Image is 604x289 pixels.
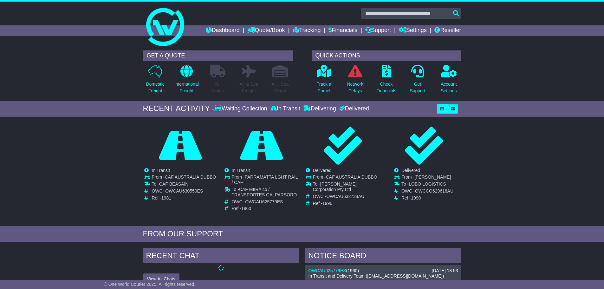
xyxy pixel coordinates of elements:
a: Dashboard [206,25,240,36]
td: OWC - [313,194,380,201]
button: View All Chats [143,273,179,285]
div: In Transit [269,105,302,112]
span: © One World Courier 2025. All rights reserved. [104,282,196,287]
a: Tracking [293,25,321,36]
span: CAF AUSTRALIA DUBBO [165,174,216,180]
td: OWC - [152,188,216,195]
span: CAF BEASAIN [159,181,189,187]
a: DomesticFreight [146,64,165,98]
p: Network Delays [347,81,363,94]
span: OWCAU632738AU [326,194,364,199]
td: To - [313,181,380,194]
a: GetSupport [409,64,425,98]
span: In Transit and Delivery Team ([EMAIL_ADDRESS][DOMAIN_NAME]) [308,273,444,279]
a: Settings [399,25,427,36]
p: Air / Sea Depot [272,81,289,94]
div: QUICK ACTIONS [312,50,461,61]
a: Reseller [434,25,461,36]
td: Ref - [152,195,216,201]
td: To - [152,181,216,188]
span: [PERSON_NAME] [414,174,451,180]
div: RECENT ACTIVITY - [143,104,215,113]
span: PARRAMATTA LGHT RAIL / CAF [232,174,298,185]
td: To - [232,187,299,199]
div: [DATE] 18:53 [432,268,458,273]
span: 1996 [322,201,332,206]
span: OWCAU630550ES [165,188,203,194]
p: Domestic Freight [146,81,164,94]
a: Quote/Book [247,25,285,36]
td: From - [313,174,380,181]
p: Track a Parcel [317,81,331,94]
a: Financials [328,25,357,36]
span: CAF AUSTRALIA DUBBO [326,174,377,180]
p: Full Loads [210,81,226,94]
div: GET A QUOTE [143,50,293,61]
a: NetworkDelays [347,64,363,98]
a: Support [365,25,391,36]
td: OWC - [401,188,453,195]
div: RECENT CHAT [143,248,299,265]
a: AccountSettings [440,64,457,98]
span: [PERSON_NAME] Corporation Pty Ltd [313,181,357,192]
td: Ref - [232,206,299,211]
div: Delivered [338,105,369,112]
td: From - [401,174,453,181]
a: OWCAU625779ES [308,268,346,273]
span: 1960 [241,206,251,211]
span: In Transit [232,168,250,173]
div: Delivering [302,105,338,112]
span: 1990 [411,195,421,200]
span: CAF MIIRA co / TRANSPORTES GALPARSORO [232,187,297,197]
span: LOBO LOGISTICS [409,181,446,187]
a: Track aParcel [316,64,332,98]
p: Get Support [410,81,425,94]
div: Waiting Collection [214,105,269,112]
td: From - [152,174,216,181]
span: 1981 [161,195,171,200]
div: FROM OUR SUPPORT [143,229,461,239]
p: Air & Sea Freight [240,81,258,94]
a: InternationalFreight [174,64,199,98]
td: To - [401,181,453,188]
td: Ref - [401,195,453,201]
span: Delivered [401,168,420,173]
div: ( ) [308,268,458,273]
a: CheckFinancials [376,64,397,98]
p: International Freight [174,81,199,94]
span: OWCAU625779ES [245,199,283,204]
span: In Transit [152,168,170,173]
td: OWC - [232,199,299,206]
span: OWCCO629616AU [415,188,453,194]
div: NOTICE BOARD [305,248,461,265]
td: Ref - [313,201,380,206]
td: From - [232,174,299,187]
span: Delivered [313,168,332,173]
p: Check Financials [376,81,396,94]
p: Account Settings [441,81,457,94]
span: 1960 [347,268,357,273]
